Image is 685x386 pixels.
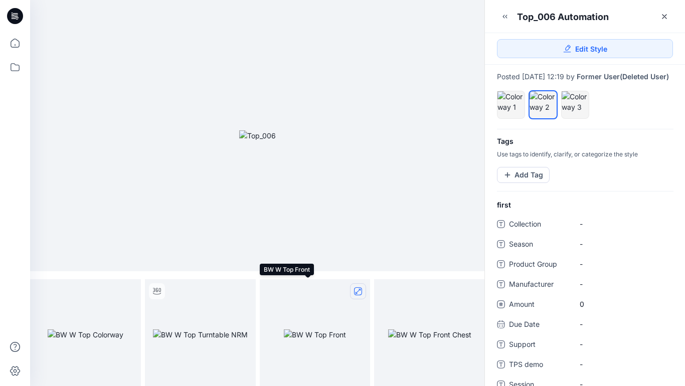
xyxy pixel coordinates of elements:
[580,219,666,229] span: -
[485,137,685,146] h4: Tags
[239,130,276,141] img: Top_006
[580,319,666,329] span: -
[580,359,666,369] span: -
[656,9,672,25] a: Close Style Presentation
[497,200,511,210] span: first
[561,91,589,119] div: Colorway 3
[580,239,666,249] span: -
[509,338,569,352] span: Support
[517,11,609,23] div: Top_006 automation
[580,339,666,349] span: -
[153,329,248,340] img: BW W Top Turntable NRM
[509,238,569,252] span: Season
[497,91,525,119] div: Colorway 1
[48,329,123,340] img: BW W Top Colorway
[497,167,550,183] button: Add Tag
[497,39,673,58] a: Edit Style
[509,218,569,232] span: Collection
[509,318,569,332] span: Due Date
[350,283,366,299] button: full screen
[509,298,569,312] span: Amount
[485,150,685,159] p: Use tags to identify, clarify, or categorize the style
[580,259,666,269] span: -
[580,299,666,309] span: 0
[497,73,673,81] div: Posted [DATE] 12:19 by
[580,279,666,289] span: -
[388,329,471,340] img: BW W Top Front Chest
[284,329,346,340] img: BW W Top Front
[575,44,607,54] span: Edit Style
[509,258,569,272] span: Product Group
[509,278,569,292] span: Manufacturer
[529,91,557,119] div: Colorway 2
[509,358,569,372] span: TPS demo
[497,9,513,25] button: Minimize
[577,73,669,81] a: Former User(Deleted User)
